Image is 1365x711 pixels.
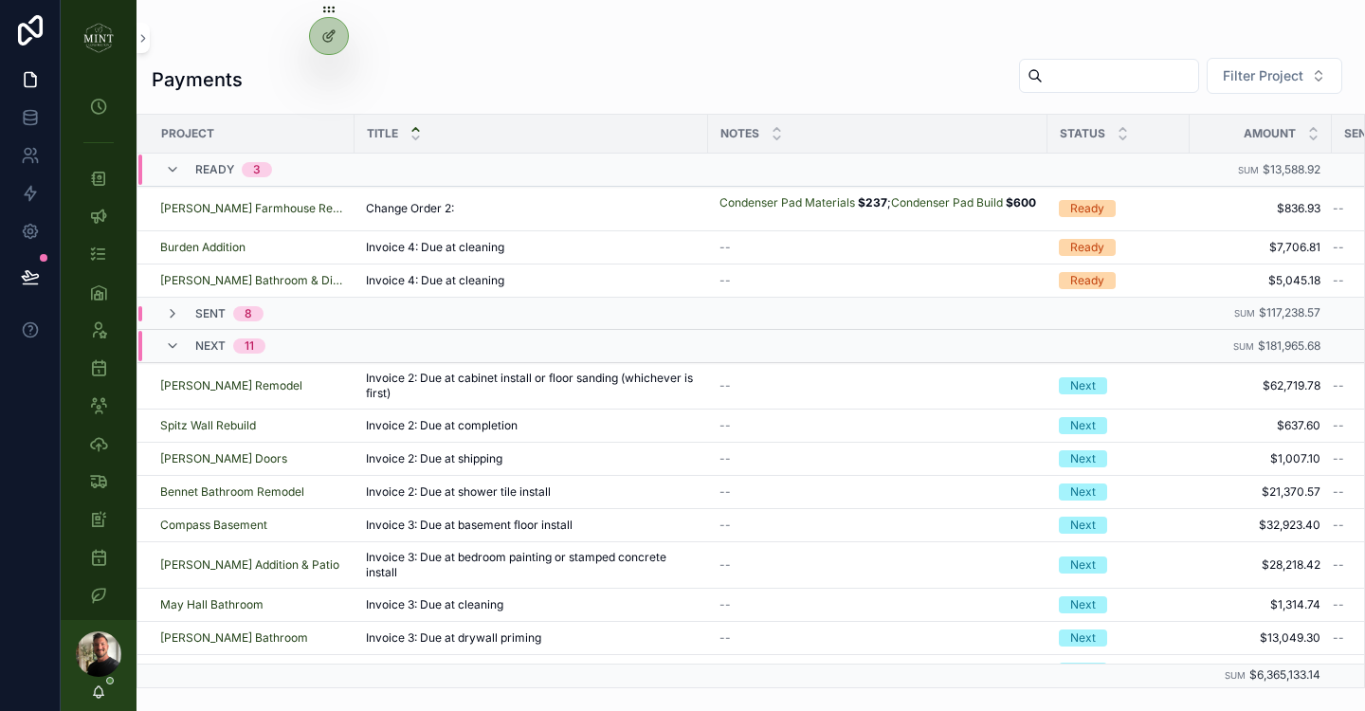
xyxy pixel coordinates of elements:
a: [PERSON_NAME] Addition & Patio [160,557,343,573]
small: Sum [1238,165,1259,175]
span: Invoice 4: Due at cleaning [366,273,504,288]
a: Invoice 4: Due at cleaning [366,240,697,255]
a: [PERSON_NAME] Remodel [160,378,302,393]
strong: $237 [858,195,887,210]
span: -- [719,273,731,288]
a: Invoice 2: Due at completion [366,418,697,433]
a: Ready [1059,239,1178,256]
a: -- [719,273,1036,288]
a: Invoice 2: Due at cabinet install or floor sanding (whichever is first) [366,371,697,401]
a: [PERSON_NAME] Farmhouse Remodel [160,201,343,216]
a: [PERSON_NAME] Addition & Patio [160,557,339,573]
a: $21,370.57 [1201,484,1320,500]
a: -- [719,597,1036,612]
a: -- [719,418,1036,433]
span: Invoice 2: Due at shipping [366,451,502,466]
span: -- [1333,201,1344,216]
div: Ready [1070,200,1104,217]
a: -- [719,630,1036,646]
a: Ready [1059,200,1178,217]
div: Next [1070,377,1096,394]
a: Invoice 3: Due at basement floor install [366,518,697,533]
a: Condenser Pad Materials [719,195,855,210]
a: -- [719,240,1036,255]
a: Condenser Pad Build [891,195,1003,210]
span: Burden Addition [160,240,246,255]
span: -- [1333,597,1344,612]
span: Amount [1244,126,1296,141]
div: Next [1070,596,1096,613]
span: $32,923.40 [1201,518,1320,533]
div: Ready [1070,239,1104,256]
span: Status [1060,126,1105,141]
div: Ready [1070,272,1104,289]
a: Compass Basement [160,518,343,533]
a: $13,049.30 [1201,630,1320,646]
div: scrollable content [61,76,136,620]
a: $637.60 [1201,418,1320,433]
span: -- [1333,630,1344,646]
a: [PERSON_NAME] Bathroom [160,630,308,646]
a: Spitz Wall Rebuild [160,418,343,433]
span: $13,588.92 [1263,162,1320,176]
a: Invoice 3: Due at cleaning [366,597,697,612]
a: Next [1059,417,1178,434]
span: -- [719,418,731,433]
img: App logo [83,23,114,53]
a: $1,314.74 [1201,597,1320,612]
a: Condenser Pad Materials $237;Condenser Pad Build $600 [719,194,1036,223]
div: Next [1070,450,1096,467]
span: Invoice 3: Due at drywall priming [366,630,541,646]
span: $836.93 [1201,201,1320,216]
a: [PERSON_NAME] Bathroom & Dining Room [160,273,343,288]
span: -- [719,597,731,612]
a: $28,218.42 [1201,557,1320,573]
span: -- [1333,418,1344,433]
div: Next [1070,517,1096,534]
span: $62,719.78 [1201,378,1320,393]
span: Invoice 2: Due at completion [366,418,518,433]
span: Sent [195,306,226,321]
div: Next [1070,483,1096,501]
span: -- [1333,378,1344,393]
span: Title [367,126,398,141]
div: 11 [245,338,254,354]
h1: Payments [152,66,243,93]
span: -- [719,630,731,646]
span: Spitz Wall Rebuild [160,418,256,433]
a: Next [1059,450,1178,467]
span: -- [1333,557,1344,573]
button: Select Button [1207,58,1342,94]
a: Next [1059,556,1178,574]
span: Invoice 3: Due at cleaning [366,597,503,612]
span: -- [1333,518,1344,533]
span: $6,365,133.14 [1249,667,1320,682]
span: -- [719,240,731,255]
a: [PERSON_NAME] Doors [160,451,287,466]
span: -- [719,484,731,500]
a: Invoice 4: Due at cleaning [366,273,697,288]
span: Next [195,338,226,354]
a: $1,007.10 [1201,451,1320,466]
a: May Hall Bathroom [160,597,264,612]
span: Project [161,126,214,141]
a: Burden Addition [160,240,343,255]
span: $7,706.81 [1201,240,1320,255]
span: $5,045.18 [1201,273,1320,288]
a: Bennet Bathroom Remodel [160,484,304,500]
a: Invoice 3: Due at bedroom painting or stamped concrete install [366,550,697,580]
